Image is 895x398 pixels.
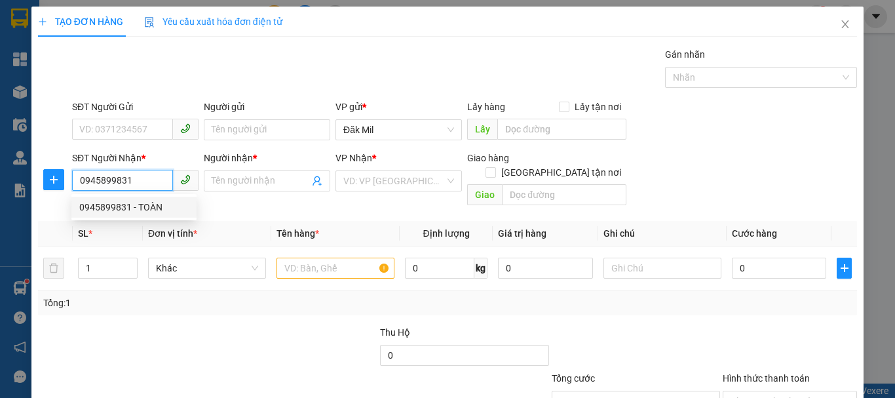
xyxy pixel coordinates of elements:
div: VP gửi [335,100,462,114]
span: phone [180,174,191,185]
span: Lấy hàng [467,102,505,112]
span: phone [180,123,191,134]
div: 0945899831 - TOÀN [71,197,197,218]
span: Đăk Mil [343,120,454,140]
span: Lấy [467,119,497,140]
span: SL [78,228,88,239]
button: plus [837,258,852,279]
input: 0 [498,258,592,279]
label: Hình thức thanh toán [723,373,810,384]
span: Giao [467,184,502,205]
button: delete [43,258,64,279]
span: Yêu cầu xuất hóa đơn điện tử [144,16,282,27]
span: Nhận: [85,12,117,26]
div: SĐT Người Nhận [72,151,199,165]
span: Tên hàng [276,228,319,239]
span: Lấy tận nơi [569,100,626,114]
div: 0945899831 - TOÀN [79,200,189,214]
input: Ghi Chú [603,258,721,279]
span: close [840,19,850,30]
span: plus [38,17,47,26]
span: VP Nhận [335,153,372,163]
th: Ghi chú [598,221,727,247]
div: DƯƠNG [85,43,239,58]
button: plus [43,169,64,190]
span: Khác [156,258,258,278]
span: Cước hàng [732,228,777,239]
div: Tổng: 1 [43,296,347,310]
span: Gửi: [11,12,31,26]
span: plus [44,174,64,185]
div: Người nhận [204,151,330,165]
span: Đơn vị tính [148,228,197,239]
span: [GEOGRAPHIC_DATA] tận nơi [496,165,626,180]
input: VD: Bàn, Ghế [276,258,394,279]
span: plus [837,263,851,273]
div: Dãy 4-B15 bến xe [GEOGRAPHIC_DATA] [85,11,239,43]
input: Dọc đường [497,119,626,140]
span: Giá trị hàng [498,228,546,239]
input: Dọc đường [502,184,626,205]
span: kg [474,258,487,279]
span: Thu Hộ [380,327,410,338]
span: TC: [85,84,103,98]
span: Định lượng [423,228,469,239]
div: Người gửi [204,100,330,114]
img: icon [144,17,155,28]
label: Gán nhãn [665,49,705,60]
div: SĐT Người Gửi [72,100,199,114]
span: Tổng cước [552,373,595,384]
span: TẠO ĐƠN HÀNG [38,16,123,27]
div: Đăk Mil [11,11,76,43]
span: user-add [312,176,322,186]
div: 0906170618 [85,58,239,77]
span: Giao hàng [467,153,509,163]
button: Close [827,7,864,43]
